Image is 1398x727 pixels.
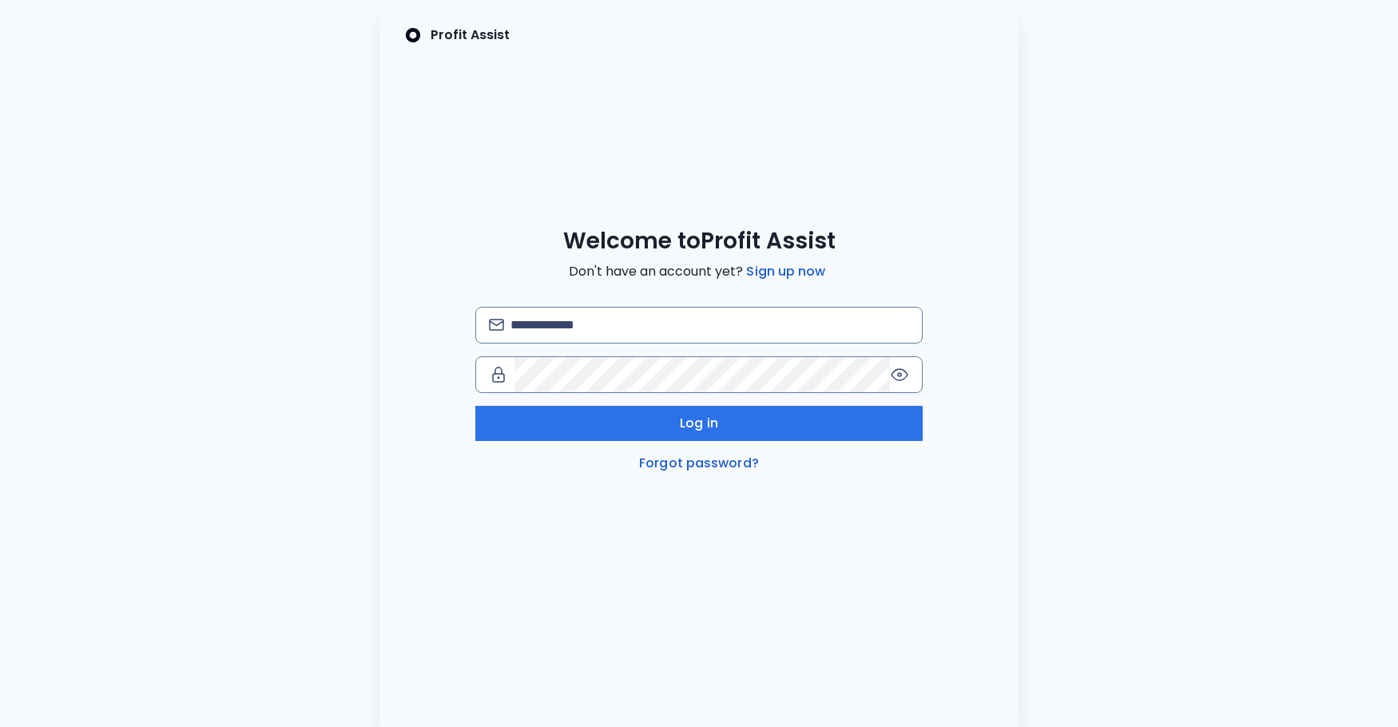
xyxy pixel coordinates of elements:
[475,406,923,441] button: Log in
[680,414,718,433] span: Log in
[636,454,762,473] a: Forgot password?
[563,227,836,256] span: Welcome to Profit Assist
[489,319,504,331] img: email
[569,262,828,281] span: Don't have an account yet?
[431,26,510,45] p: Profit Assist
[743,262,828,281] a: Sign up now
[405,26,421,45] img: SpotOn Logo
